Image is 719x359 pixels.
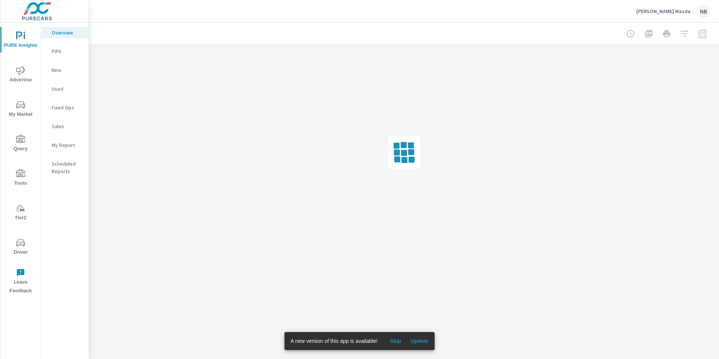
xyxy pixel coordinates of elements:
div: Used [41,83,89,94]
div: My Report [41,139,89,151]
div: nav menu [0,22,41,298]
button: Update [407,335,431,347]
p: PIPA [52,48,83,55]
span: Tier2 [3,204,39,222]
p: My Report [52,141,83,149]
div: Fixed Ops [41,102,89,113]
span: My Market [3,100,39,119]
span: Query [3,135,39,153]
p: New [52,66,83,74]
div: NB [697,4,710,18]
p: Sales [52,123,83,130]
p: Overview [52,29,83,36]
span: Driver [3,238,39,257]
span: Tools [3,169,39,188]
div: New [41,64,89,76]
div: Overview [41,27,89,38]
button: Skip [383,335,407,347]
p: Scheduled Reports [52,160,83,175]
span: Leave Feedback [3,268,39,295]
span: Skip [386,338,404,344]
span: PURE Insights [3,31,39,50]
span: A new version of this app is available! [291,338,378,344]
span: Advertise [3,66,39,84]
span: Update [410,338,428,344]
p: Used [52,85,83,93]
div: Sales [41,121,89,132]
div: Scheduled Reports [41,158,89,177]
p: [PERSON_NAME] Mazda [636,8,691,15]
div: PIPA [41,46,89,57]
p: Fixed Ops [52,104,83,111]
